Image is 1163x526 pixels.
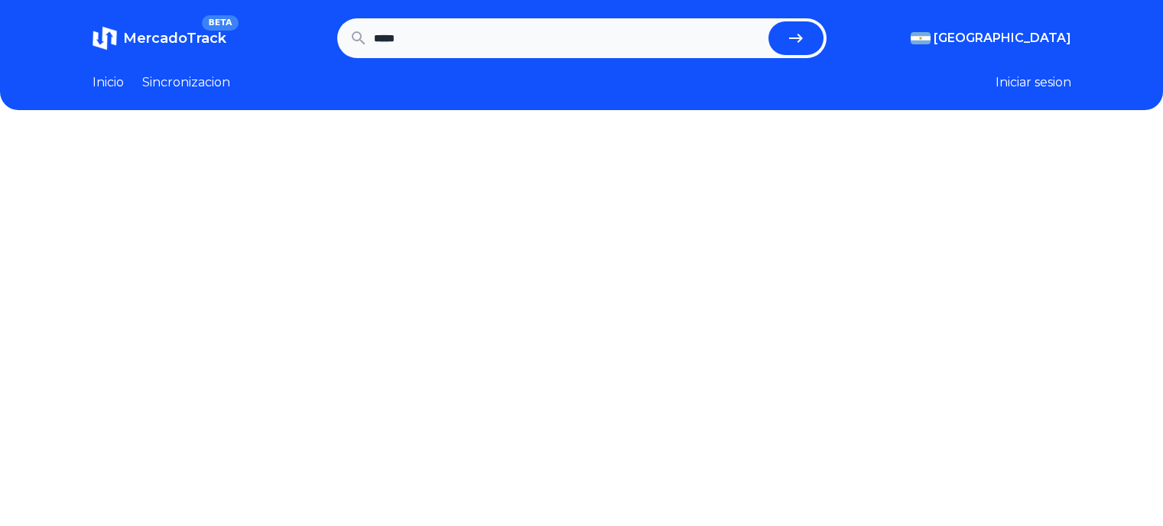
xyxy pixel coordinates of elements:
[911,32,931,44] img: Argentina
[996,73,1071,92] button: Iniciar sesion
[123,30,226,47] span: MercadoTrack
[202,15,238,31] span: BETA
[93,26,226,50] a: MercadoTrackBETA
[934,29,1071,47] span: [GEOGRAPHIC_DATA]
[93,26,117,50] img: MercadoTrack
[911,29,1071,47] button: [GEOGRAPHIC_DATA]
[142,73,230,92] a: Sincronizacion
[93,73,124,92] a: Inicio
